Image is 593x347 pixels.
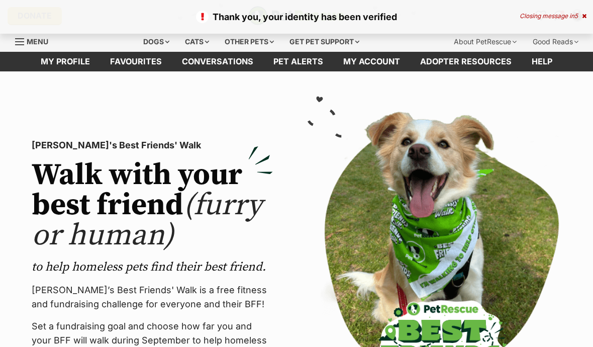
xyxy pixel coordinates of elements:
[522,52,562,71] a: Help
[178,32,216,52] div: Cats
[218,32,281,52] div: Other pets
[447,32,524,52] div: About PetRescue
[32,187,262,254] span: (furry or human)
[136,32,176,52] div: Dogs
[15,32,55,50] a: Menu
[526,32,585,52] div: Good Reads
[333,52,410,71] a: My account
[282,32,366,52] div: Get pet support
[31,52,100,71] a: My profile
[32,259,273,275] p: to help homeless pets find their best friend.
[27,37,48,46] span: Menu
[32,138,273,152] p: [PERSON_NAME]'s Best Friends' Walk
[172,52,263,71] a: conversations
[32,160,273,251] h2: Walk with your best friend
[263,52,333,71] a: Pet alerts
[410,52,522,71] a: Adopter resources
[100,52,172,71] a: Favourites
[32,283,273,311] p: [PERSON_NAME]’s Best Friends' Walk is a free fitness and fundraising challenge for everyone and t...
